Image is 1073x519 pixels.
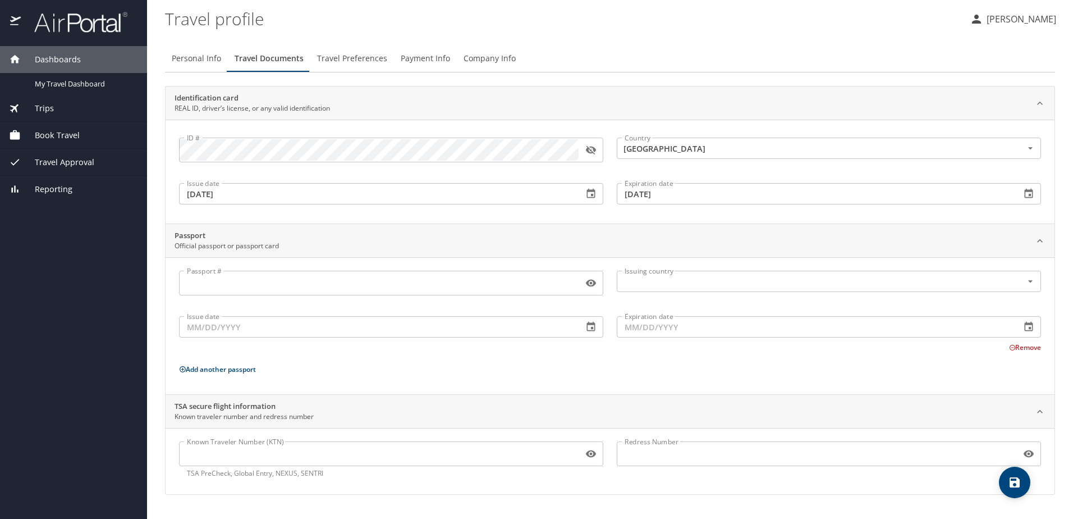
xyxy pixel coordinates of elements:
[175,412,314,422] p: Known traveler number and redress number
[166,395,1054,429] div: TSA secure flight informationKnown traveler number and redress number
[175,401,314,412] h2: TSA secure flight information
[401,52,450,66] span: Payment Info
[187,468,595,479] p: TSA PreCheck, Global Entry, NEXUS, SENTRI
[166,428,1054,494] div: TSA secure flight informationKnown traveler number and redress number
[172,52,221,66] span: Personal Info
[317,52,387,66] span: Travel Preferences
[165,1,961,36] h1: Travel profile
[1024,275,1037,288] button: Open
[175,93,330,104] h2: Identification card
[165,45,1055,72] div: Profile
[175,241,279,251] p: Official passport or passport card
[1009,343,1041,352] button: Remove
[617,316,1012,338] input: MM/DD/YYYY
[983,12,1056,26] p: [PERSON_NAME]
[21,156,94,169] span: Travel Approval
[166,120,1054,224] div: Identification cardREAL ID, driver’s license, or any valid identification
[1024,142,1037,155] button: Open
[999,467,1030,498] button: save
[617,183,1012,204] input: MM/DD/YYYY
[179,183,574,204] input: MM/DD/YYYY
[179,365,256,374] button: Add another passport
[21,102,54,115] span: Trips
[166,257,1054,394] div: PassportOfficial passport or passport card
[965,9,1061,29] button: [PERSON_NAME]
[166,224,1054,258] div: PassportOfficial passport or passport card
[166,86,1054,120] div: Identification cardREAL ID, driver’s license, or any valid identification
[21,53,81,66] span: Dashboards
[179,316,574,338] input: MM/DD/YYYY
[22,11,127,33] img: airportal-logo.png
[175,103,330,113] p: REAL ID, driver’s license, or any valid identification
[175,230,279,242] h2: Passport
[10,11,22,33] img: icon-airportal.png
[21,129,80,142] span: Book Travel
[464,52,516,66] span: Company Info
[35,79,134,89] span: My Travel Dashboard
[21,183,72,195] span: Reporting
[235,52,304,66] span: Travel Documents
